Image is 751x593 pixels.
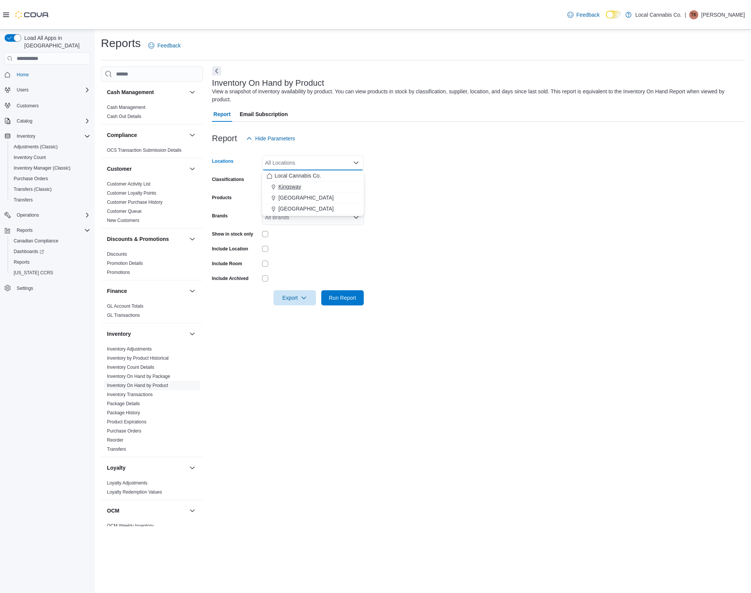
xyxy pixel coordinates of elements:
span: Settings [17,285,33,291]
h3: Inventory [107,330,131,338]
div: Discounts & Promotions [101,250,203,280]
button: Customers [2,100,93,111]
div: Finance [101,302,203,323]
h1: Reports [101,36,141,51]
h3: Cash Management [107,88,154,96]
span: Inventory Count [11,153,90,162]
h3: OCM [107,507,119,514]
a: Reports [11,258,33,267]
label: Locations [212,158,234,164]
span: Inventory Transactions [107,392,153,398]
button: Local Cannabis Co. [262,170,364,181]
a: Dashboards [8,246,93,257]
button: Inventory [107,330,186,338]
a: Dashboards [11,247,47,256]
a: Purchase Orders [107,428,141,434]
span: Transfers [11,195,90,204]
span: Dashboards [11,247,90,256]
span: Inventory Manager (Classic) [14,165,71,171]
div: Compliance [101,146,203,158]
button: Reports [14,226,36,235]
button: Catalog [14,116,35,126]
span: Customers [17,103,39,109]
a: OCM Weekly Inventory [107,523,154,529]
button: Finance [188,286,197,296]
span: Purchase Orders [11,174,90,183]
button: Customer [188,164,197,173]
a: Transfers [107,447,126,452]
span: Kingsway [278,183,301,190]
span: Inventory Count [14,154,46,160]
span: Purchase Orders [107,428,141,434]
label: Show in stock only [212,231,253,237]
span: Inventory On Hand by Product [107,382,168,389]
button: Purchase Orders [8,173,93,184]
span: Inventory Adjustments [107,346,152,352]
h3: Compliance [107,131,137,139]
a: Inventory On Hand by Product [107,383,168,388]
h3: Loyalty [107,464,126,472]
a: Customer Purchase History [107,200,163,205]
span: Hide Parameters [255,135,295,142]
span: Inventory by Product Historical [107,355,169,361]
span: Transfers (Classic) [11,185,90,194]
button: Kingsway [262,181,364,192]
a: Loyalty Redemption Values [107,489,162,495]
button: Home [2,69,93,80]
span: Reports [14,259,30,265]
span: Customer Queue [107,208,141,214]
button: [GEOGRAPHIC_DATA] [262,192,364,203]
a: [US_STATE] CCRS [11,268,56,277]
button: Transfers (Classic) [8,184,93,195]
div: OCM [101,521,203,533]
span: Dashboards [14,249,44,255]
button: Users [14,85,31,94]
label: Include Room [212,261,242,267]
a: Package History [107,410,140,415]
p: [PERSON_NAME] [701,10,745,19]
div: Loyalty [101,478,203,500]
span: Home [14,70,90,79]
span: Export [278,290,311,305]
a: Customer Activity List [107,181,151,187]
button: Loyalty [107,464,186,472]
button: Close list of options [353,160,359,166]
span: [GEOGRAPHIC_DATA] [278,194,334,201]
span: Cash Out Details [107,113,141,120]
span: Inventory Manager (Classic) [11,164,90,173]
h3: Customer [107,165,132,173]
input: Dark Mode [606,11,622,19]
a: New Customers [107,218,139,223]
span: Customers [14,101,90,110]
a: Settings [14,284,36,293]
span: Catalog [17,118,32,124]
span: Reports [14,226,90,235]
button: Users [2,85,93,95]
button: Inventory [2,131,93,142]
div: Tim Kaye [689,10,698,19]
label: Classifications [212,176,244,182]
h3: Finance [107,287,127,295]
button: Adjustments (Classic) [8,142,93,152]
button: Compliance [188,131,197,140]
span: Purchase Orders [14,176,48,182]
label: Brands [212,213,228,219]
span: Email Subscription [240,107,288,122]
a: Inventory On Hand by Package [107,374,170,379]
a: Product Expirations [107,419,146,425]
button: Reports [8,257,93,267]
span: Loyalty Adjustments [107,480,148,486]
span: Adjustments (Classic) [11,142,90,151]
span: Feedback [577,11,600,19]
button: Discounts & Promotions [107,235,186,243]
button: [US_STATE] CCRS [8,267,93,278]
button: Canadian Compliance [8,236,93,246]
button: Inventory Manager (Classic) [8,163,93,173]
a: Cash Management [107,105,145,110]
a: Discounts [107,252,127,257]
a: Purchase Orders [11,174,51,183]
a: Transfers [11,195,36,204]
